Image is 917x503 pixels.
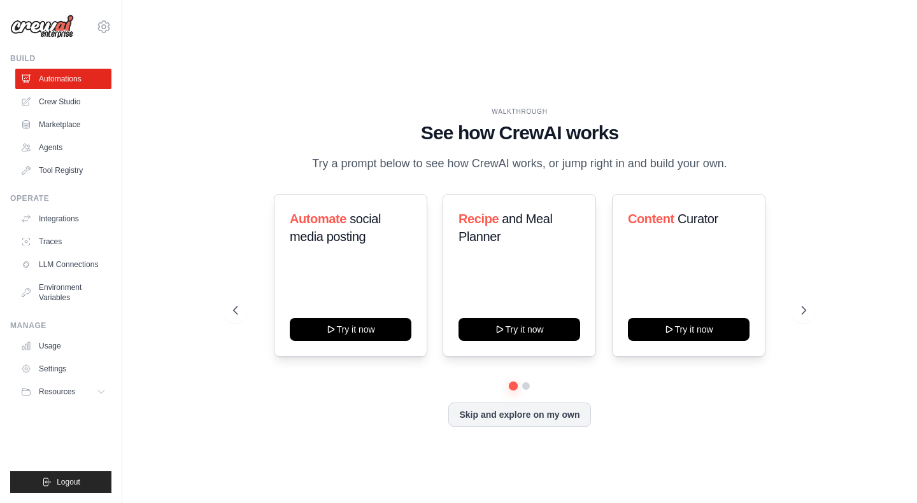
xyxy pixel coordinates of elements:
[15,69,111,89] a: Automations
[458,212,552,244] span: and Meal Planner
[458,318,580,341] button: Try it now
[677,212,718,226] span: Curator
[628,212,674,226] span: Content
[15,336,111,356] a: Usage
[15,231,111,252] a: Traces
[290,212,346,226] span: Automate
[15,209,111,229] a: Integrations
[628,318,750,341] button: Try it now
[448,403,590,427] button: Skip and explore on my own
[15,382,111,402] button: Resources
[10,471,111,493] button: Logout
[458,212,499,226] span: Recipe
[15,359,111,379] a: Settings
[10,15,74,39] img: Logo
[10,193,111,203] div: Operate
[233,107,806,116] div: WALKTHROUGH
[39,387,75,397] span: Resources
[233,121,806,144] h1: See how CrewAI works
[290,212,381,244] span: social media posting
[15,254,111,275] a: LLM Connections
[853,442,917,503] iframe: Chat Widget
[15,114,111,135] a: Marketplace
[15,92,111,112] a: Crew Studio
[306,155,734,173] p: Try a prompt below to see how CrewAI works, or jump right in and build your own.
[10,53,111,64] div: Build
[15,160,111,181] a: Tool Registry
[15,277,111,308] a: Environment Variables
[290,318,411,341] button: Try it now
[15,137,111,158] a: Agents
[10,320,111,331] div: Manage
[57,477,80,487] span: Logout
